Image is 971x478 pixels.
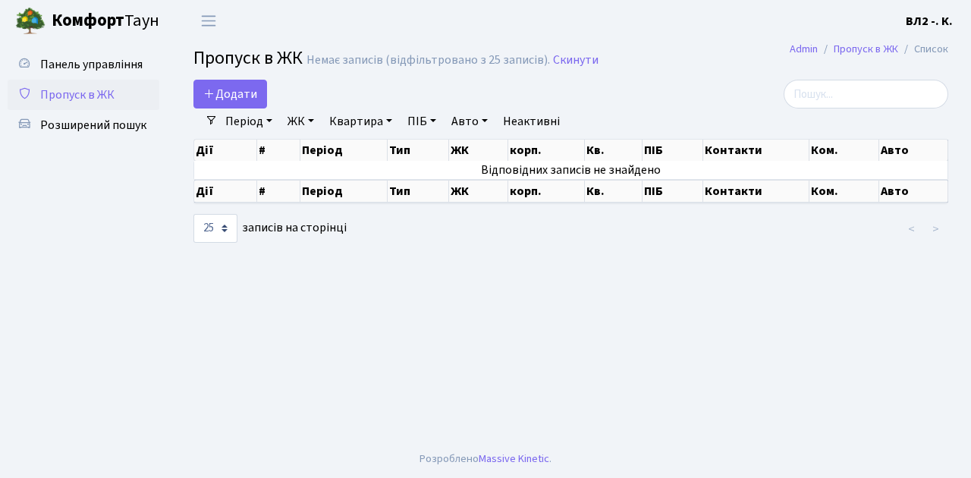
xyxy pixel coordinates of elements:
[585,180,643,203] th: Кв.
[553,53,599,68] a: Скинути
[8,80,159,110] a: Пропуск в ЖК
[281,108,320,134] a: ЖК
[898,41,948,58] li: Список
[906,13,953,30] b: ВЛ2 -. К.
[193,214,347,243] label: записів на сторінці
[193,214,237,243] select: записів на сторінці
[445,108,494,134] a: Авто
[879,180,948,203] th: Авто
[585,140,643,161] th: Кв.
[479,451,549,467] a: Massive Kinetic
[703,180,809,203] th: Контакти
[257,140,300,161] th: #
[193,45,303,71] span: Пропуск в ЖК
[420,451,551,467] div: Розроблено .
[388,180,450,203] th: Тип
[300,180,388,203] th: Період
[790,41,818,57] a: Admin
[323,108,398,134] a: Квартира
[219,108,278,134] a: Період
[194,180,257,203] th: Дії
[809,140,879,161] th: Ком.
[40,86,115,103] span: Пропуск в ЖК
[906,12,953,30] a: ВЛ2 -. К.
[52,8,124,33] b: Комфорт
[8,49,159,80] a: Панель управління
[203,86,257,102] span: Додати
[703,140,809,161] th: Контакти
[40,117,146,134] span: Розширений пошук
[497,108,566,134] a: Неактивні
[809,180,879,203] th: Ком.
[449,180,508,203] th: ЖК
[643,140,702,161] th: ПІБ
[52,8,159,34] span: Таун
[15,6,46,36] img: logo.png
[643,180,702,203] th: ПІБ
[767,33,971,65] nav: breadcrumb
[449,140,508,161] th: ЖК
[784,80,948,108] input: Пошук...
[193,80,267,108] a: Додати
[194,140,257,161] th: Дії
[508,180,585,203] th: корп.
[834,41,898,57] a: Пропуск в ЖК
[300,140,388,161] th: Період
[508,140,585,161] th: корп.
[8,110,159,140] a: Розширений пошук
[257,180,300,203] th: #
[306,53,550,68] div: Немає записів (відфільтровано з 25 записів).
[194,161,948,179] td: Відповідних записів не знайдено
[388,140,450,161] th: Тип
[879,140,948,161] th: Авто
[40,56,143,73] span: Панель управління
[401,108,442,134] a: ПІБ
[190,8,228,33] button: Переключити навігацію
